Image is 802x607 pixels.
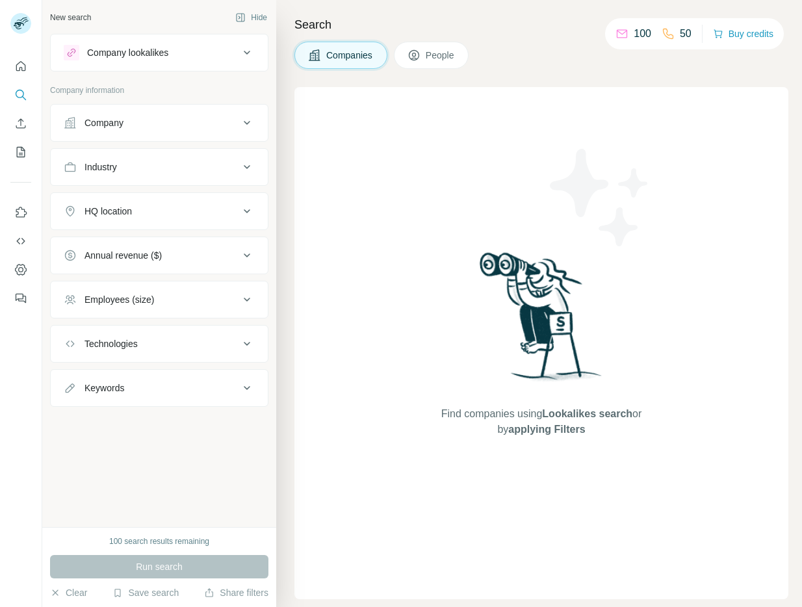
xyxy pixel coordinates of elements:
[84,381,124,394] div: Keywords
[84,205,132,218] div: HQ location
[226,8,276,27] button: Hide
[474,249,609,394] img: Surfe Illustration - Woman searching with binoculars
[51,151,268,183] button: Industry
[51,107,268,138] button: Company
[84,337,138,350] div: Technologies
[10,201,31,224] button: Use Surfe on LinkedIn
[51,240,268,271] button: Annual revenue ($)
[680,26,692,42] p: 50
[87,46,168,59] div: Company lookalikes
[10,83,31,107] button: Search
[426,49,456,62] span: People
[508,424,585,435] span: applying Filters
[10,140,31,164] button: My lists
[51,328,268,359] button: Technologies
[634,26,651,42] p: 100
[437,406,645,437] span: Find companies using or by
[84,249,162,262] div: Annual revenue ($)
[10,112,31,135] button: Enrich CSV
[51,372,268,404] button: Keywords
[84,161,117,174] div: Industry
[109,536,209,547] div: 100 search results remaining
[50,84,268,96] p: Company information
[50,586,87,599] button: Clear
[112,586,179,599] button: Save search
[84,293,154,306] div: Employees (size)
[326,49,374,62] span: Companies
[10,287,31,310] button: Feedback
[51,284,268,315] button: Employees (size)
[10,229,31,253] button: Use Surfe API
[542,408,632,419] span: Lookalikes search
[10,55,31,78] button: Quick start
[51,196,268,227] button: HQ location
[541,139,658,256] img: Surfe Illustration - Stars
[51,37,268,68] button: Company lookalikes
[204,586,268,599] button: Share filters
[294,16,786,34] h4: Search
[84,116,123,129] div: Company
[10,258,31,281] button: Dashboard
[50,12,91,23] div: New search
[713,25,773,43] button: Buy credits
